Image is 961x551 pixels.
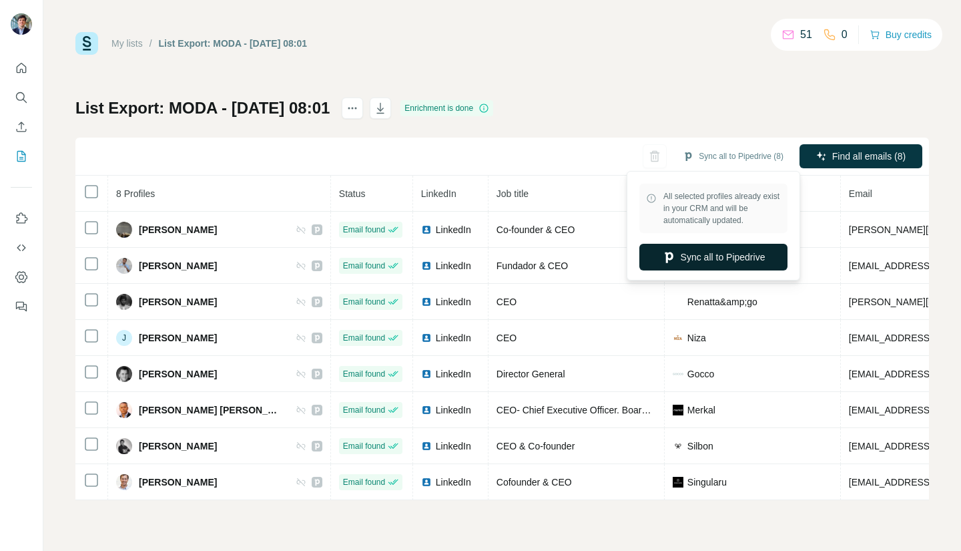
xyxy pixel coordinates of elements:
button: Feedback [11,295,32,319]
img: Avatar [116,294,132,310]
span: LinkedIn [436,331,471,345]
p: 0 [842,27,848,43]
span: [PERSON_NAME] [139,476,217,489]
img: Surfe Logo [75,32,98,55]
span: [PERSON_NAME] [139,259,217,272]
span: Find all emails (8) [832,150,906,163]
button: Quick start [11,56,32,80]
span: Email found [343,296,385,308]
span: Niza [687,331,706,345]
button: My lists [11,144,32,168]
span: LinkedIn [436,439,471,453]
img: Avatar [116,258,132,274]
h1: List Export: MODA - [DATE] 08:01 [75,98,330,119]
img: company-logo [673,441,683,451]
img: Avatar [116,438,132,454]
img: company-logo [673,301,683,303]
span: Co-founder & CEO [497,224,575,235]
span: Job title [497,188,529,199]
div: List Export: MODA - [DATE] 08:01 [159,37,307,50]
button: Sync all to Pipedrive (8) [673,146,793,166]
span: [PERSON_NAME] [139,367,217,381]
p: 51 [800,27,812,43]
span: LinkedIn [436,259,471,272]
span: LinkedIn [421,188,456,199]
div: Enrichment is done [400,100,493,116]
button: actions [342,98,363,119]
img: LinkedIn logo [421,369,432,379]
img: company-logo [673,477,683,488]
button: Sync all to Pipedrive [639,244,787,270]
span: CEO- Chief Executive Officer. Board of Directors member. [497,405,736,415]
span: LinkedIn [436,403,471,417]
div: J [116,330,132,346]
img: LinkedIn logo [421,297,432,307]
span: LinkedIn [436,476,471,489]
img: Avatar [11,13,32,35]
span: LinkedIn [436,223,471,236]
span: Silbon [687,439,713,453]
img: Avatar [116,366,132,382]
button: Enrich CSV [11,115,32,139]
span: CEO [497,333,517,343]
span: Fundador & CEO [497,260,568,271]
span: Merkal [687,403,715,417]
span: CEO [497,297,517,307]
span: CEO & Co-founder [497,441,575,451]
img: Avatar [116,402,132,418]
li: / [149,37,152,50]
span: All selected profiles already exist in your CRM and will be automatically updated. [663,190,781,226]
img: company-logo [673,405,683,415]
span: [PERSON_NAME] [139,223,217,236]
span: Singularu [687,476,727,489]
span: [PERSON_NAME] [139,295,217,309]
span: Status [339,188,366,199]
span: Renatta&amp;go [687,295,757,309]
img: LinkedIn logo [421,260,432,271]
img: Avatar [116,474,132,490]
button: Use Surfe on LinkedIn [11,206,32,230]
button: Search [11,85,32,110]
span: Cofounder & CEO [497,477,572,488]
span: Email [849,188,872,199]
img: LinkedIn logo [421,477,432,488]
img: LinkedIn logo [421,441,432,451]
span: Email found [343,332,385,344]
span: Email found [343,224,385,236]
span: [PERSON_NAME] [PERSON_NAME] [139,403,282,417]
a: My lists [111,38,143,49]
span: Email found [343,368,385,380]
img: LinkedIn logo [421,333,432,343]
img: company-logo [673,369,683,379]
img: company-logo [673,333,683,343]
img: LinkedIn logo [421,224,432,235]
span: Email found [343,260,385,272]
span: [PERSON_NAME] [139,331,217,345]
span: [PERSON_NAME] [139,439,217,453]
span: Email found [343,476,385,488]
img: LinkedIn logo [421,405,432,415]
span: 8 Profiles [116,188,155,199]
span: Director General [497,369,565,379]
img: Avatar [116,222,132,238]
button: Use Surfe API [11,236,32,260]
span: LinkedIn [436,367,471,381]
button: Find all emails (8) [799,144,922,168]
span: Gocco [687,367,714,381]
span: Email found [343,440,385,452]
button: Dashboard [11,265,32,289]
span: Email found [343,404,385,416]
span: LinkedIn [436,295,471,309]
button: Buy credits [870,25,932,44]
